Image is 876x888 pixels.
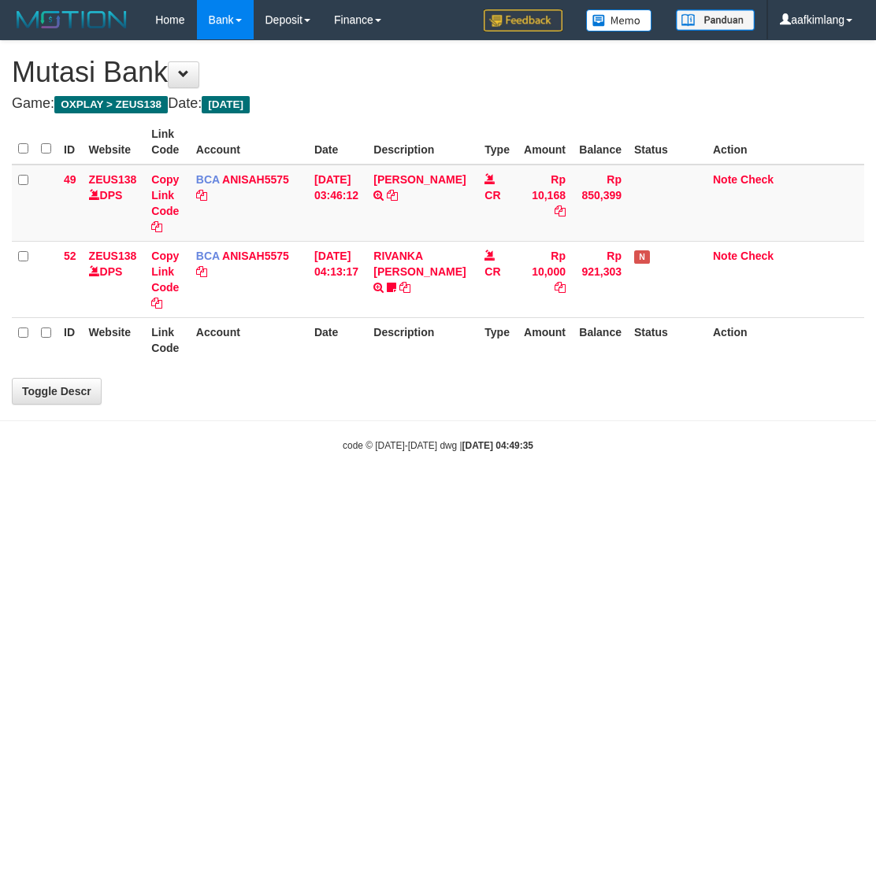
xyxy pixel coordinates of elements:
a: Note [713,250,737,262]
th: Amount [516,120,572,165]
span: [DATE] [202,96,250,113]
th: Account [190,317,308,362]
span: CR [484,189,500,202]
th: Description [367,317,478,362]
th: Amount [516,317,572,362]
span: Has Note [634,250,650,264]
th: Description [367,120,478,165]
span: BCA [196,173,220,186]
th: Action [707,120,864,165]
th: Website [83,317,146,362]
a: [PERSON_NAME] [373,173,466,186]
a: ANISAH5575 [222,250,289,262]
th: Balance [572,120,628,165]
a: Note [713,173,737,186]
a: Copy Link Code [151,250,179,309]
th: Type [478,317,516,362]
img: panduan.png [676,9,755,31]
a: ZEUS138 [89,250,137,262]
a: Check [741,250,774,262]
a: ZEUS138 [89,173,137,186]
td: Rp 850,399 [572,165,628,242]
td: DPS [83,241,146,317]
th: Balance [572,317,628,362]
th: Website [83,120,146,165]
a: Copy Link Code [151,173,179,233]
th: Status [628,317,707,362]
a: Toggle Descr [12,378,102,405]
h4: Game: Date: [12,96,864,112]
td: [DATE] 04:13:17 [308,241,367,317]
h1: Mutasi Bank [12,57,864,88]
td: DPS [83,165,146,242]
td: Rp 921,303 [572,241,628,317]
span: 52 [64,250,76,262]
span: OXPLAY > ZEUS138 [54,96,168,113]
img: Button%20Memo.svg [586,9,652,31]
th: ID [58,317,83,362]
th: ID [58,120,83,165]
th: Action [707,317,864,362]
span: 49 [64,173,76,186]
span: BCA [196,250,220,262]
th: Type [478,120,516,165]
img: MOTION_logo.png [12,8,132,31]
td: [DATE] 03:46:12 [308,165,367,242]
a: ANISAH5575 [222,173,289,186]
th: Account [190,120,308,165]
img: Feedback.jpg [484,9,562,31]
td: Rp 10,168 [516,165,572,242]
th: Date [308,317,367,362]
a: Check [741,173,774,186]
small: code © [DATE]-[DATE] dwg | [343,440,533,451]
strong: [DATE] 04:49:35 [462,440,533,451]
td: Rp 10,000 [516,241,572,317]
a: RIVANKA [PERSON_NAME] [373,250,466,278]
th: Date [308,120,367,165]
th: Link Code [145,317,190,362]
th: Status [628,120,707,165]
th: Link Code [145,120,190,165]
span: CR [484,265,500,278]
